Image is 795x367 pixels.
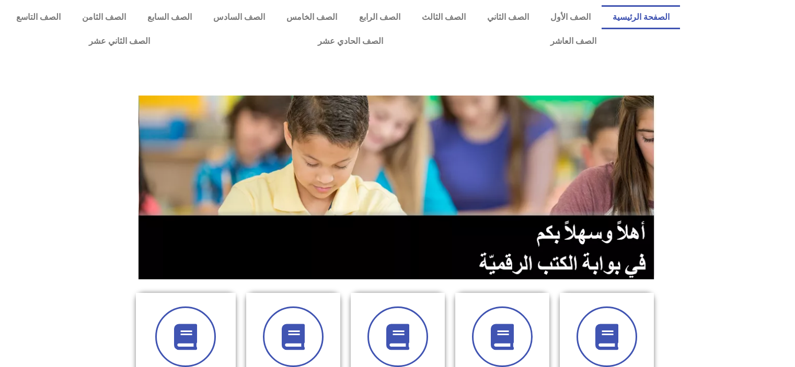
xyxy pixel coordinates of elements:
[276,5,348,29] a: الصف الخامس
[71,5,136,29] a: الصف الثامن
[602,5,680,29] a: الصفحة الرئيسية
[5,5,71,29] a: الصف التاسع
[234,29,466,53] a: الصف الحادي عشر
[411,5,476,29] a: الصف الثالث
[540,5,602,29] a: الصف الأول
[467,29,680,53] a: الصف العاشر
[476,5,539,29] a: الصف الثاني
[348,5,411,29] a: الصف الرابع
[5,29,234,53] a: الصف الثاني عشر
[136,5,202,29] a: الصف السابع
[203,5,276,29] a: الصف السادس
